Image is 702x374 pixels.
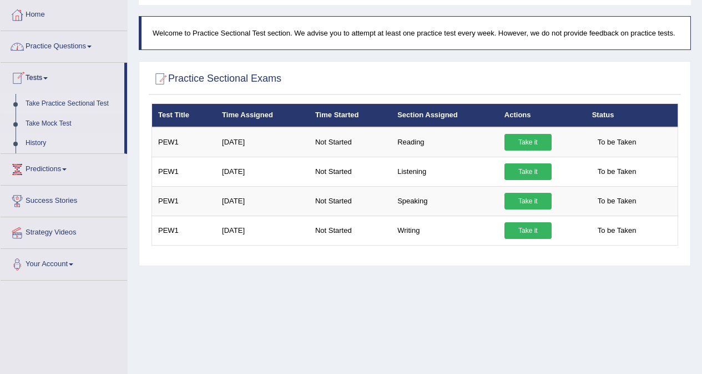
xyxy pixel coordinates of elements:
[21,94,124,114] a: Take Practice Sectional Test
[152,104,216,127] th: Test Title
[1,154,127,182] a: Predictions
[152,186,216,216] td: PEW1
[504,134,552,151] a: Take it
[391,157,498,186] td: Listening
[592,163,642,180] span: To be Taken
[391,186,498,216] td: Speaking
[216,157,309,186] td: [DATE]
[1,63,124,91] a: Tests
[21,114,124,134] a: Take Mock Test
[152,216,216,245] td: PEW1
[309,127,391,157] td: Not Started
[151,71,281,87] h2: Practice Sectional Exams
[216,186,309,216] td: [DATE]
[586,104,678,127] th: Status
[309,104,391,127] th: Time Started
[391,216,498,245] td: Writing
[391,127,498,157] td: Reading
[216,216,309,245] td: [DATE]
[1,217,127,245] a: Strategy Videos
[309,186,391,216] td: Not Started
[391,104,498,127] th: Section Assigned
[1,186,127,213] a: Success Stories
[153,28,679,38] p: Welcome to Practice Sectional Test section. We advise you to attempt at least one practice test e...
[1,31,127,59] a: Practice Questions
[216,104,309,127] th: Time Assigned
[309,216,391,245] td: Not Started
[592,134,642,151] span: To be Taken
[1,249,127,277] a: Your Account
[498,104,586,127] th: Actions
[504,163,552,180] a: Take it
[152,157,216,186] td: PEW1
[216,127,309,157] td: [DATE]
[504,222,552,239] a: Take it
[152,127,216,157] td: PEW1
[21,133,124,153] a: History
[309,157,391,186] td: Not Started
[592,222,642,239] span: To be Taken
[592,193,642,210] span: To be Taken
[504,193,552,210] a: Take it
